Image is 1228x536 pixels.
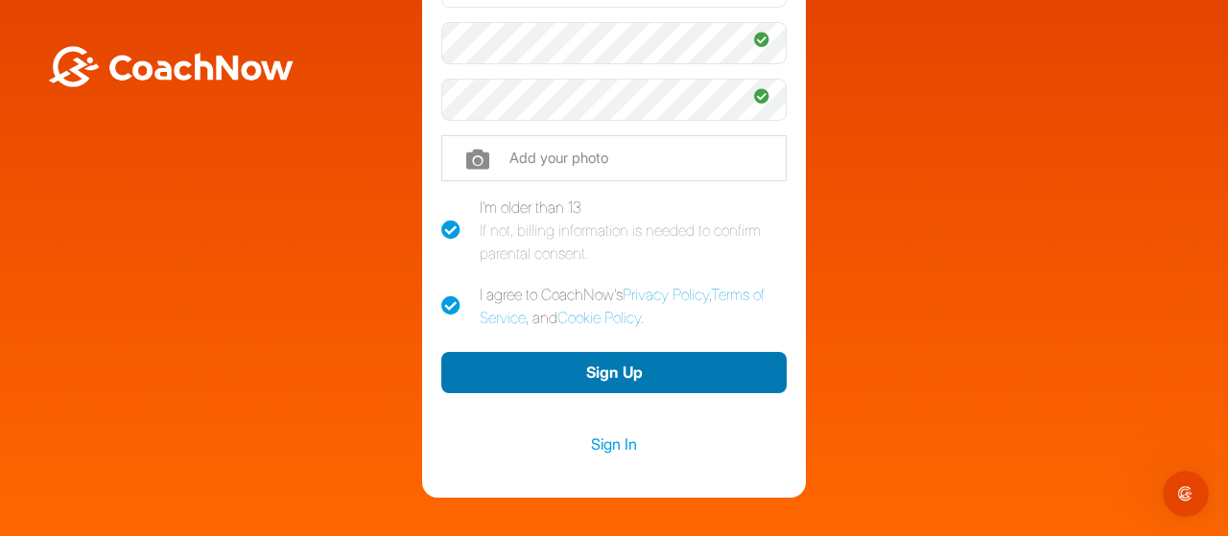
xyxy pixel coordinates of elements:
[441,283,787,329] label: I agree to CoachNow's , , and .
[46,46,295,87] img: BwLJSsUCoWCh5upNqxVrqldRgqLPVwmV24tXu5FoVAoFEpwwqQ3VIfuoInZCoVCoTD4vwADAC3ZFMkVEQFDAAAAAElFTkSuQmCC
[557,308,641,327] a: Cookie Policy
[441,352,787,393] button: Sign Up
[1163,471,1209,517] iframe: Intercom live chat
[480,219,787,265] div: If not, billing information is needed to confirm parental consent.
[441,431,787,456] a: Sign In
[623,285,709,304] a: Privacy Policy
[480,196,787,265] div: I'm older than 13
